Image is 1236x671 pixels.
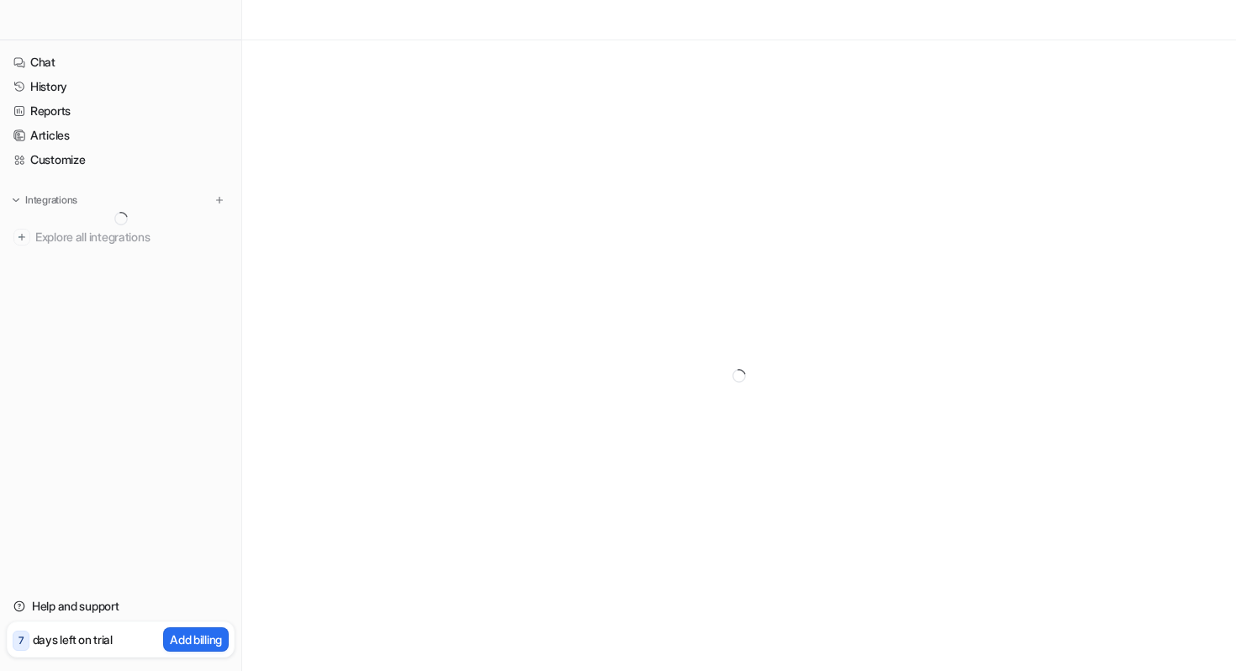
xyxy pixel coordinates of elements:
a: Help and support [7,594,235,618]
img: explore all integrations [13,229,30,246]
a: History [7,75,235,98]
p: days left on trial [33,631,113,648]
img: expand menu [10,194,22,206]
span: Explore all integrations [35,224,228,251]
a: Reports [7,99,235,123]
a: Chat [7,50,235,74]
a: Customize [7,148,235,172]
p: Integrations [25,193,77,207]
button: Add billing [163,627,229,652]
p: 7 [18,633,24,648]
p: Add billing [170,631,222,648]
img: menu_add.svg [214,194,225,206]
a: Explore all integrations [7,225,235,249]
button: Integrations [7,192,82,209]
a: Articles [7,124,235,147]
